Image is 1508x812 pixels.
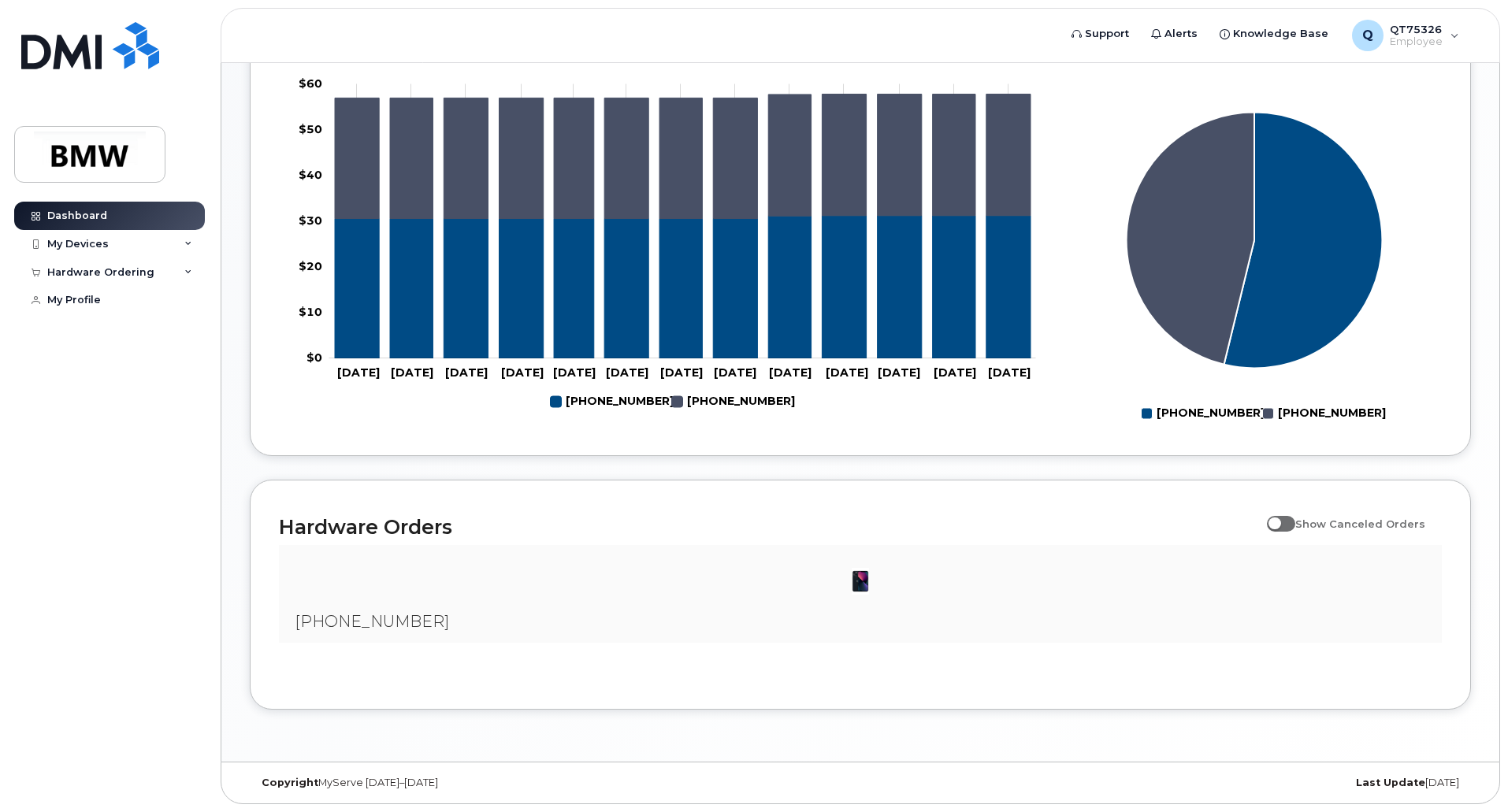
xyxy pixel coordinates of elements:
g: Legend [1142,400,1386,427]
tspan: [DATE] [445,365,488,380]
tspan: $60 [299,76,322,91]
tspan: $10 [299,305,322,319]
tspan: [DATE] [660,365,703,380]
tspan: [DATE] [988,365,1031,380]
span: Knowledge Base [1233,26,1328,42]
span: Alerts [1164,26,1198,42]
tspan: [DATE] [878,365,920,380]
tspan: [DATE] [391,365,433,380]
tspan: [DATE] [553,365,596,380]
tspan: $20 [299,259,322,273]
g: 206-714-0570 [551,388,674,415]
span: [PHONE_NUMBER] [295,612,449,631]
span: Support [1085,26,1129,42]
div: [DATE] [1064,777,1471,789]
g: Series [1127,113,1383,369]
div: MyServe [DATE]–[DATE] [250,777,657,789]
tspan: [DATE] [769,365,812,380]
img: image20231002-3703462-1ig824h.jpeg [845,565,876,597]
tspan: $0 [306,350,322,365]
span: QT75326 [1390,23,1443,35]
input: Show Canceled Orders [1267,509,1280,521]
g: 206-714-0570 [335,216,1031,358]
g: 206-484-9531 [672,388,795,415]
span: Show Canceled Orders [1295,517,1425,530]
strong: Last Update [1356,777,1425,788]
a: Alerts [1140,18,1209,50]
tspan: [DATE] [606,365,648,380]
span: Employee [1390,35,1443,48]
tspan: [DATE] [934,365,976,380]
tspan: [DATE] [714,365,756,380]
tspan: [DATE] [501,365,544,380]
g: Chart [1127,113,1386,427]
div: QT75326 [1341,20,1470,51]
tspan: $50 [299,122,322,136]
tspan: $40 [299,168,322,182]
tspan: [DATE] [337,365,380,380]
a: Knowledge Base [1209,18,1339,50]
g: Chart [299,76,1036,415]
h2: Hardware Orders [279,515,1259,539]
strong: Copyright [262,777,318,788]
g: 206-484-9531 [335,95,1031,219]
a: Support [1060,18,1140,50]
tspan: $30 [299,213,322,228]
span: Q [1362,26,1373,45]
g: Legend [551,388,795,415]
iframe: Messenger Launcher [1439,743,1496,800]
tspan: [DATE] [826,365,868,380]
